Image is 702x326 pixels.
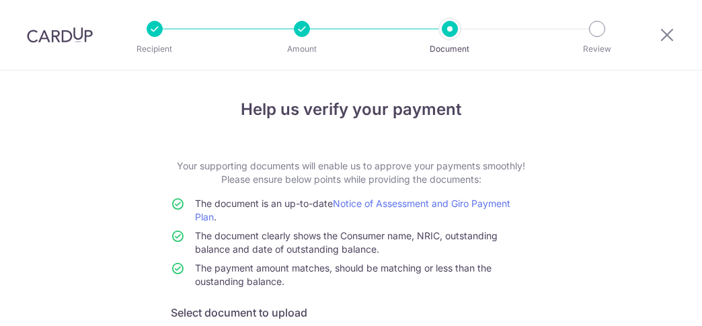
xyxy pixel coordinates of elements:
[195,198,510,222] a: Notice of Assessment and Giro Payment Plan
[171,159,531,186] p: Your supporting documents will enable us to approve your payments smoothly! Please ensure below p...
[547,42,647,56] p: Review
[195,198,510,222] span: The document is an up-to-date .
[171,304,531,321] h6: Select document to upload
[171,97,531,122] h4: Help us verify your payment
[195,262,492,287] span: The payment amount matches, should be matching or less than the oustanding balance.
[252,42,352,56] p: Amount
[195,230,498,255] span: The document clearly shows the Consumer name, NRIC, outstanding balance and date of outstanding b...
[105,42,204,56] p: Recipient
[400,42,500,56] p: Document
[27,27,93,43] img: CardUp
